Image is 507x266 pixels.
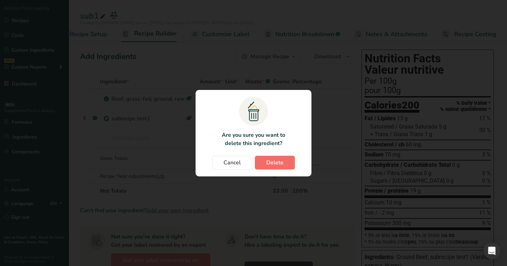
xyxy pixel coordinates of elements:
[255,156,295,170] button: Delete
[266,158,284,167] span: Delete
[484,243,500,259] div: Open Intercom Messenger
[223,158,241,167] span: Cancel
[218,131,289,147] p: Are you sure you want to delete this ingredient?
[212,156,252,170] button: Cancel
